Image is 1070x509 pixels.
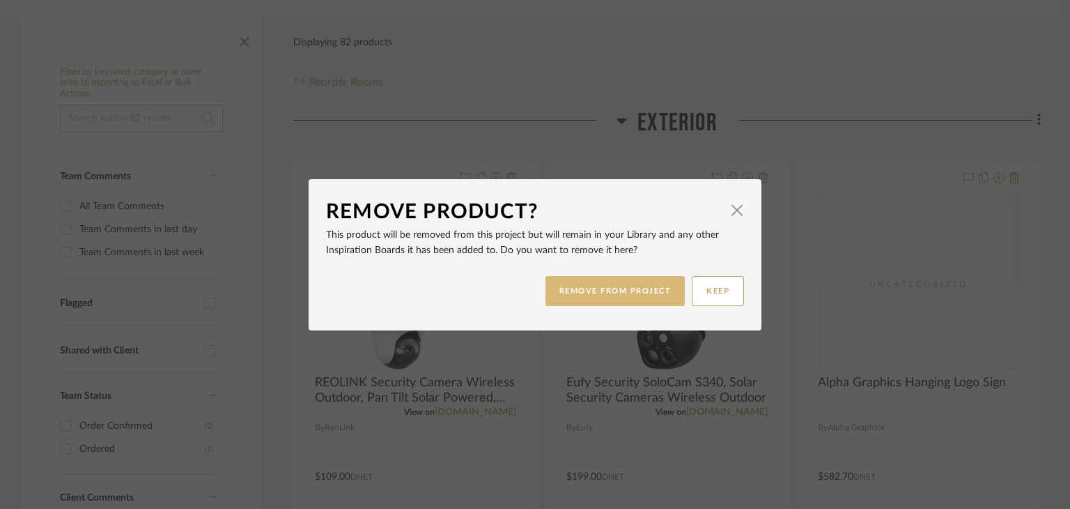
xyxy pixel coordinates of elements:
dialog-header: Remove Product? [326,197,744,227]
button: KEEP [692,276,744,306]
button: REMOVE FROM PROJECT [545,276,685,306]
button: Close [723,197,751,225]
p: This product will be removed from this project but will remain in your Library and any other Insp... [326,227,744,258]
div: Remove Product? [326,197,723,227]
